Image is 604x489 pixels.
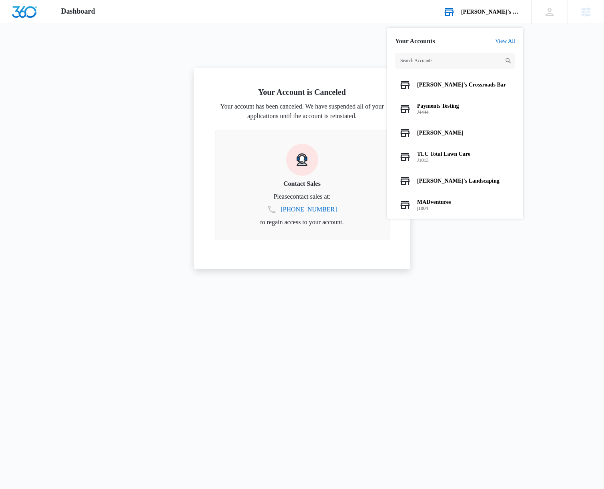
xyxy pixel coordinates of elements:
button: [PERSON_NAME] [395,121,515,145]
a: View All [495,38,515,44]
input: Search Accounts [395,53,515,69]
button: Payments TestingJ4444 [395,97,515,121]
span: [PERSON_NAME]'s Landscaping [417,178,500,184]
button: MADventuresj1004 [395,193,515,217]
h3: Contact Sales [225,179,379,189]
span: j1004 [417,205,451,211]
h2: Your Accounts [395,37,435,45]
button: [PERSON_NAME]'s Landscaping [395,169,515,193]
p: Please contact sales at: to regain access to your account. [225,192,379,227]
span: Payments Testing [417,103,459,109]
button: [PERSON_NAME]'s Crossroads Bar [395,73,515,97]
h2: Your Account is Canceled [215,87,389,97]
span: MADventures [417,199,451,205]
span: Dashboard [61,7,95,16]
button: TLC Total Lawn CareJ1013 [395,145,515,169]
span: [PERSON_NAME]'s Crossroads Bar [417,82,506,88]
span: [PERSON_NAME] [417,130,464,136]
span: TLC Total Lawn Care [417,151,470,157]
p: Your account has been canceled. We have suspended all of your applications until the account is r... [215,102,389,121]
div: account name [461,9,520,15]
span: J4444 [417,109,459,115]
span: J1013 [417,157,470,163]
a: [PHONE_NUMBER] [281,205,337,214]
